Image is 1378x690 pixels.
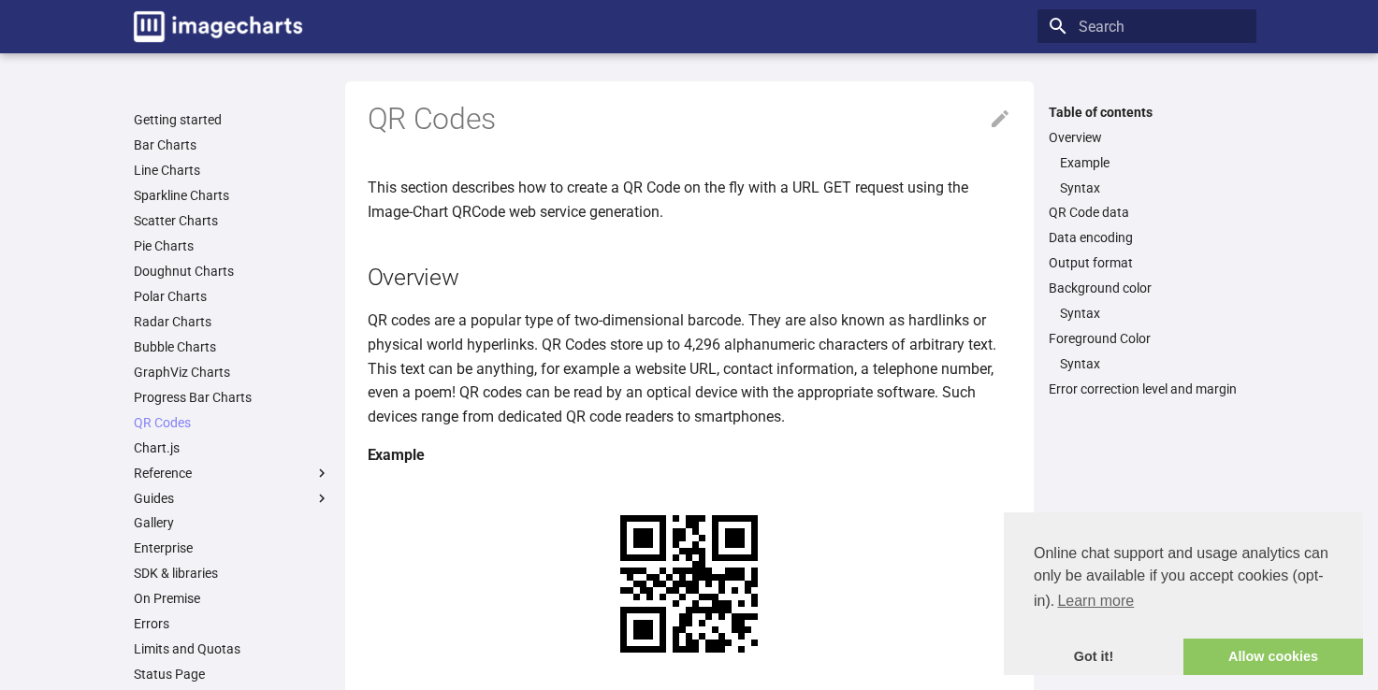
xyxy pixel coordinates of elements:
a: dismiss cookie message [1004,639,1183,676]
nav: Background color [1049,305,1245,322]
a: GraphViz Charts [134,364,330,381]
a: allow cookies [1183,639,1363,676]
nav: Overview [1049,154,1245,196]
img: chart [587,482,791,685]
a: Error correction level and margin [1049,381,1245,397]
label: Reference [134,465,330,482]
a: Syntax [1060,305,1245,322]
a: Doughnut Charts [134,263,330,280]
a: Gallery [134,514,330,531]
a: Limits and Quotas [134,640,330,657]
a: QR Code data [1049,204,1245,221]
a: Polar Charts [134,288,330,305]
nav: Table of contents [1037,104,1256,398]
a: Output format [1049,254,1245,271]
h4: Example [368,443,1011,467]
a: Scatter Charts [134,212,330,229]
a: Example [1060,154,1245,171]
a: Foreground Color [1049,330,1245,347]
a: Data encoding [1049,229,1245,246]
input: Search [1037,9,1256,43]
p: This section describes how to create a QR Code on the fly with a URL GET request using the Image-... [368,176,1011,223]
label: Guides [134,490,330,507]
a: Getting started [134,111,330,128]
label: Table of contents [1037,104,1256,121]
a: Pie Charts [134,237,330,254]
a: Line Charts [134,162,330,179]
a: Syntax [1060,355,1245,372]
a: On Premise [134,590,330,607]
a: QR Codes [134,414,330,431]
a: Bubble Charts [134,338,330,355]
div: cookieconsent [1004,512,1363,675]
a: Image-Charts documentation [126,4,310,50]
a: Progress Bar Charts [134,389,330,406]
a: SDK & libraries [134,565,330,582]
a: Status Page [134,666,330,683]
h1: QR Codes [368,100,1011,139]
img: logo [134,11,302,42]
a: Syntax [1060,180,1245,196]
p: QR codes are a popular type of two-dimensional barcode. They are also known as hardlinks or physi... [368,309,1011,428]
a: Background color [1049,280,1245,296]
a: Errors [134,615,330,632]
a: Enterprise [134,539,330,556]
span: Online chat support and usage analytics can only be available if you accept cookies (opt-in). [1034,542,1333,615]
a: learn more about cookies [1054,587,1137,615]
a: Bar Charts [134,137,330,153]
h2: Overview [368,261,1011,294]
a: Sparkline Charts [134,187,330,204]
nav: Foreground Color [1049,355,1245,372]
a: Radar Charts [134,313,330,330]
a: Chart.js [134,439,330,456]
a: Overview [1049,129,1245,146]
